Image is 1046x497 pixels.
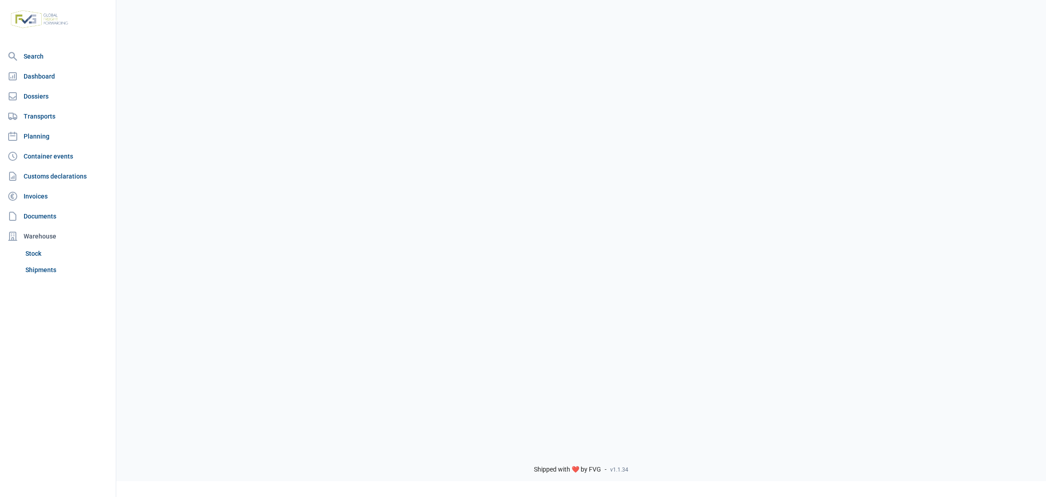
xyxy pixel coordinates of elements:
span: Shipped with ❤️ by FVG [534,466,601,474]
a: Transports [4,107,112,125]
span: - [605,466,607,474]
a: Stock [22,245,112,262]
span: v1.1.34 [610,466,628,473]
a: Shipments [22,262,112,278]
a: Dossiers [4,87,112,105]
img: FVG - Global freight forwarding [7,7,72,32]
div: Warehouse [4,227,112,245]
a: Planning [4,127,112,145]
a: Invoices [4,187,112,205]
a: Search [4,47,112,65]
a: Container events [4,147,112,165]
a: Customs declarations [4,167,112,185]
a: Dashboard [4,67,112,85]
a: Documents [4,207,112,225]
